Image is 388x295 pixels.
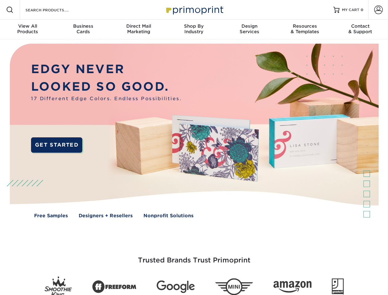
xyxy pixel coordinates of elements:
img: Amazon [273,281,312,293]
span: Direct Mail [111,23,166,29]
span: Contact [333,23,388,29]
img: Google [157,281,195,293]
p: LOOKED SO GOOD. [31,78,182,96]
div: & Templates [277,23,332,34]
a: DesignServices [222,20,277,39]
span: Shop By [166,23,221,29]
a: Nonprofit Solutions [143,212,194,219]
span: Design [222,23,277,29]
a: Free Samples [34,212,68,219]
a: Contact& Support [333,20,388,39]
div: Cards [55,23,111,34]
a: BusinessCards [55,20,111,39]
a: Direct MailMarketing [111,20,166,39]
div: Services [222,23,277,34]
input: SEARCH PRODUCTS..... [25,6,85,14]
h3: Trusted Brands Trust Primoprint [14,242,374,272]
p: EDGY NEVER [31,61,182,78]
a: Shop ByIndustry [166,20,221,39]
a: GET STARTED [31,137,82,153]
span: Business [55,23,111,29]
span: Resources [277,23,332,29]
span: 17 Different Edge Colors. Endless Possibilities. [31,95,182,102]
span: 0 [361,8,363,12]
span: MY CART [342,7,359,13]
a: Designers + Resellers [79,212,133,219]
div: & Support [333,23,388,34]
div: Marketing [111,23,166,34]
a: Resources& Templates [277,20,332,39]
img: Primoprint [163,3,225,16]
div: Industry [166,23,221,34]
img: Goodwill [332,278,344,295]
